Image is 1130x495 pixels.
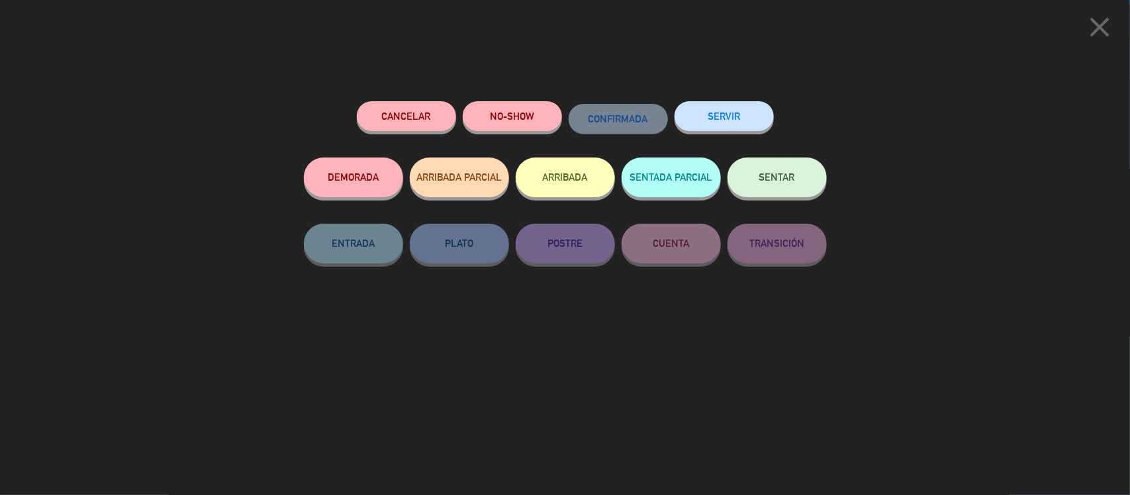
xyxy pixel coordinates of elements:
[357,101,456,131] button: Cancelar
[1083,11,1116,44] i: close
[463,101,562,131] button: NO-SHOW
[675,101,774,131] button: SERVIR
[516,157,615,197] button: ARRIBADA
[759,171,795,183] span: SENTAR
[589,113,648,124] span: CONFIRMADA
[622,224,721,263] button: CUENTA
[410,157,509,197] button: ARRIBADA PARCIAL
[1079,10,1120,49] button: close
[410,224,509,263] button: PLATO
[569,104,668,134] button: CONFIRMADA
[304,157,403,197] button: DEMORADA
[516,224,615,263] button: POSTRE
[304,224,403,263] button: ENTRADA
[728,157,827,197] button: SENTAR
[622,157,721,197] button: SENTADA PARCIAL
[416,171,502,183] span: ARRIBADA PARCIAL
[728,224,827,263] button: TRANSICIÓN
